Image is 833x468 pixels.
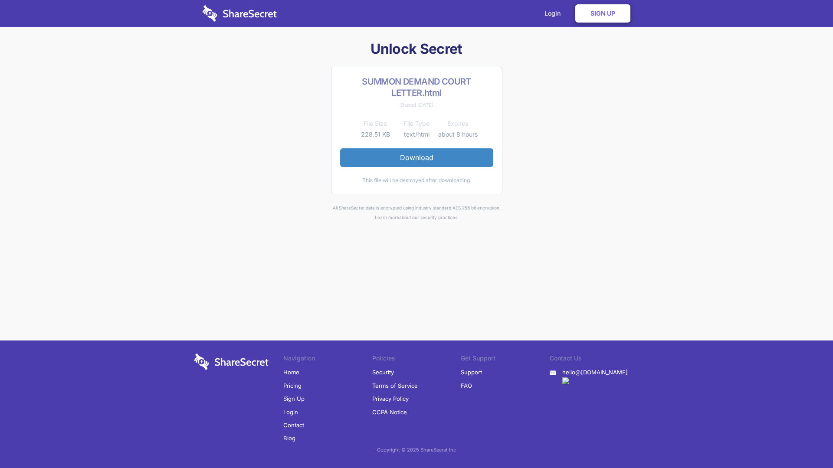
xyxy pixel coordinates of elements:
th: File Type [396,118,437,129]
a: hello@[DOMAIN_NAME] [562,366,628,386]
th: Expires [437,118,479,129]
li: Contact Us [550,353,639,366]
div: All ShareSecret data is encrypted using industry standard AES 256 bit encryption. about our secur... [191,203,642,223]
img: logo-wordmark-white-trans-d4663122ce5f474addd5e946df7df03e33cb6a1c49d2221995e7729f52c070b2.svg [203,5,277,22]
a: Contact [283,419,304,432]
a: Home [283,366,299,379]
a: Privacy Policy [372,392,409,405]
a: Security [372,366,394,379]
li: Navigation [283,353,372,366]
li: Policies [372,353,461,366]
a: Support [461,366,482,379]
td: about 8 hours [437,129,479,140]
a: Blog [283,432,295,445]
a: Learn more [375,215,399,220]
td: text/html [396,129,437,140]
a: Download [340,148,493,167]
h2: SUMMON DEMAND COURT LETTER.html [340,76,493,98]
a: Sign Up [575,4,630,23]
img: rl_logo.svg [562,377,628,384]
a: CCPA Notice [372,406,407,419]
a: Sign Up [283,392,305,405]
li: Get Support [461,353,550,366]
th: File Size [355,118,396,129]
a: Pricing [283,379,302,392]
h1: Unlock Secret [191,40,642,58]
div: This file will be destroyed after downloading. [340,176,493,185]
div: Shared [DATE] [340,100,493,110]
a: FAQ [461,379,472,392]
a: Terms of Service [372,379,418,392]
td: 228.51 KB [355,129,396,140]
img: logo-wordmark-white-trans-d4663122ce5f474addd5e946df7df03e33cb6a1c49d2221995e7729f52c070b2.svg [194,353,269,370]
a: Login [283,406,298,419]
span: [DOMAIN_NAME] [562,369,628,384]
